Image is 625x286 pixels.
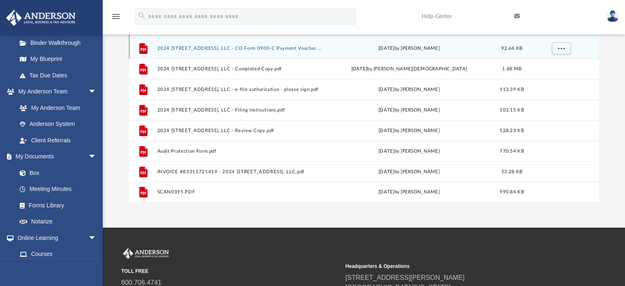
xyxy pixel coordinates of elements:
[88,84,105,100] span: arrow_drop_down
[157,190,323,195] button: SCAN0395.PDF
[12,181,105,198] a: Meeting Minutes
[88,149,105,165] span: arrow_drop_down
[12,51,105,67] a: My Blueprint
[129,32,599,202] div: grid
[6,84,105,100] a: My Anderson Teamarrow_drop_down
[326,86,492,93] div: [DATE] by [PERSON_NAME]
[137,11,146,20] i: search
[157,66,323,72] button: 2024 [STREET_ADDRESS], LLC - Completed Copy.pdf
[121,279,161,286] a: 800.706.4741
[121,267,339,275] small: TOLL FREE
[345,274,464,281] a: [STREET_ADDRESS][PERSON_NAME]
[111,16,121,21] a: menu
[501,46,522,51] span: 92.66 KB
[111,12,121,21] i: menu
[157,107,323,113] button: 2024 [STREET_ADDRESS], LLC - Filing Instructions.pdf
[12,246,105,263] a: Courses
[500,190,524,195] span: 990.84 KB
[326,45,492,52] div: [DATE] by [PERSON_NAME]
[500,128,524,133] span: 528.23 KB
[88,230,105,246] span: arrow_drop_down
[326,168,492,176] div: [DATE] by [PERSON_NAME]
[12,67,109,84] a: Tax Due Dates
[502,67,521,71] span: 1.88 MB
[12,100,101,116] a: My Anderson Team
[12,132,105,149] a: Client Referrals
[12,214,105,230] a: Notarize
[157,128,323,133] button: 2024 [STREET_ADDRESS], LLC - Review Copy.pdf
[500,108,524,112] span: 103.15 KB
[157,46,323,51] button: 2024 [STREET_ADDRESS], LLC - CO Form 0900-C Payment Voucher.pdf
[607,10,619,22] img: User Pic
[6,149,105,165] a: My Documentsarrow_drop_down
[121,248,171,259] img: Anderson Advisors Platinum Portal
[157,169,323,174] button: INVOICE #83315721419 - 2024 [STREET_ADDRESS], LLC.pdf
[157,149,323,154] button: Audit Protection Form.pdf
[4,10,78,26] img: Anderson Advisors Platinum Portal
[551,42,570,55] button: More options
[326,65,492,73] div: [DATE] by [PERSON_NAME][DEMOGRAPHIC_DATA]
[500,149,524,153] span: 770.54 KB
[326,189,492,196] div: [DATE] by [PERSON_NAME]
[6,230,105,246] a: Online Learningarrow_drop_down
[326,148,492,155] div: [DATE] by [PERSON_NAME]
[500,87,524,92] span: 113.39 KB
[326,107,492,114] div: [DATE] by [PERSON_NAME]
[12,35,109,51] a: Binder Walkthrough
[12,165,101,181] a: Box
[345,263,563,270] small: Headquarters & Operations
[12,116,105,133] a: Anderson System
[501,170,522,174] span: 53.28 KB
[157,87,323,92] button: 2024 [STREET_ADDRESS], LLC - e-file authorization - please sign.pdf
[326,127,492,135] div: [DATE] by [PERSON_NAME]
[12,197,101,214] a: Forms Library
